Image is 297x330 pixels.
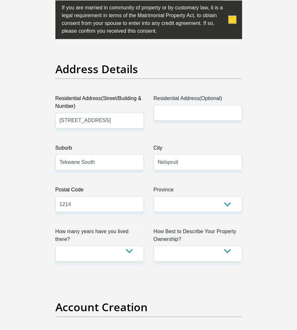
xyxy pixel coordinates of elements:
input: Address line 2 (Optional) [154,105,242,121]
input: Suburb [55,154,144,170]
select: Please select a value [55,246,144,262]
input: City [154,154,242,170]
h2: Account Creation [55,301,242,314]
input: Postal Code [55,196,144,212]
label: If you are married in community of property or by customary law, it is a legal requirement in ter... [55,1,223,37]
label: Residential Address(Street/Building & Number) [55,95,144,113]
label: City [154,144,242,154]
label: How many years have you lived there? [55,228,144,246]
select: Please select a value [154,246,242,262]
h2: Address Details [55,63,242,76]
label: Postal Code [55,186,144,196]
label: Suburb [55,144,144,154]
label: Province [154,186,242,196]
label: How Best to Describe Your Property Ownership? [154,228,242,246]
input: Valid residential address [55,113,144,129]
select: Please Select a Province [154,196,242,212]
label: Residential Address(Optional) [154,95,242,105]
